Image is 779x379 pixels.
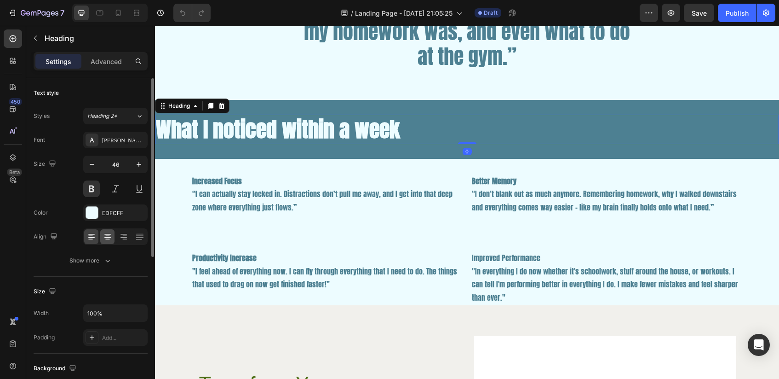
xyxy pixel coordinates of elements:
[37,162,308,188] p: “I can actually stay locked in. Distractions don’t pull me away, and I get into that deep zone wh...
[69,256,112,265] div: Show more
[34,89,59,97] div: Text style
[9,98,22,105] div: 450
[684,4,714,22] button: Save
[692,9,707,17] span: Save
[91,57,122,66] p: Advanced
[7,169,22,176] div: Beta
[34,362,78,375] div: Background
[37,150,87,161] strong: Increased Focus
[37,239,308,266] p: "I feel ahead of everything now. I can fly through everything that I need to do. The things that ...
[317,162,587,188] p: “I don’t blank out as much anymore. Remembering homework, why I walked downstairs and everything ...
[87,112,117,120] span: Heading 2*
[83,108,148,124] button: Heading 2*
[45,33,144,44] p: Heading
[34,158,58,170] div: Size
[34,136,45,144] div: Font
[308,122,317,129] div: 0
[102,334,145,342] div: Add...
[317,150,361,161] strong: Better Memory
[34,252,148,269] button: Show more
[34,333,55,342] div: Padding
[155,26,779,379] iframe: To enrich screen reader interactions, please activate Accessibility in Grammarly extension settings
[317,239,587,279] p: "In everything I do now whether it's schoolwork, stuff around the house, or workouts. I can tell ...
[37,227,102,238] strong: Productivity Increase
[718,4,756,22] button: Publish
[173,4,211,22] div: Undo/Redo
[34,309,49,317] div: Width
[34,209,48,217] div: Color
[102,136,145,145] div: [PERSON_NAME]
[317,226,587,239] p: Improved Performance
[46,57,71,66] p: Settings
[748,334,770,356] div: Open Intercom Messenger
[102,209,145,217] div: EDFCFF
[34,286,58,298] div: Size
[84,305,147,321] input: Auto
[34,112,50,120] div: Styles
[4,4,69,22] button: 7
[60,7,64,18] p: 7
[34,231,59,243] div: Align
[484,9,498,17] span: Draft
[355,8,453,18] span: Landing Page - [DATE] 21:05:25
[351,8,353,18] span: /
[726,8,749,18] div: Publish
